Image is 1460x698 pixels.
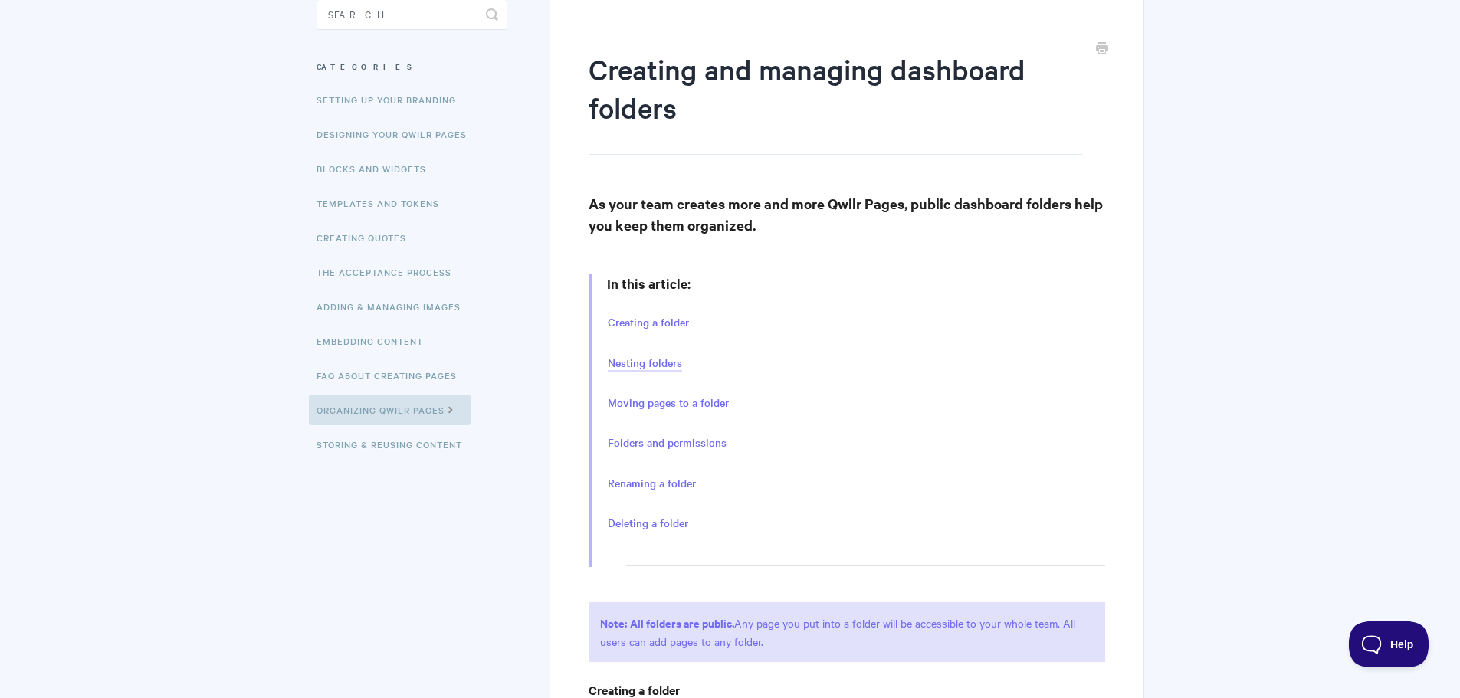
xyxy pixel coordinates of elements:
a: Moving pages to a folder [608,395,729,411]
a: Blocks and Widgets [317,153,438,184]
a: Print this Article [1096,41,1108,57]
a: Creating a folder [608,314,689,331]
a: Adding & Managing Images [317,291,472,322]
p: Any page you put into a folder will be accessible to your whole team. All users can add pages to ... [589,602,1104,662]
a: Nesting folders [608,355,682,372]
strong: Note: [600,614,627,631]
a: The Acceptance Process [317,257,463,287]
strong: A [630,614,638,631]
a: Embedding Content [317,326,435,356]
a: Renaming a folder [608,475,696,492]
a: Deleting a folder [608,515,688,532]
a: Templates and Tokens [317,188,451,218]
a: Designing Your Qwilr Pages [317,119,478,149]
a: Storing & Reusing Content [317,429,474,460]
h3: As your team creates more and more Qwilr Pages, public dashboard folders help you keep them organ... [589,193,1104,236]
iframe: Toggle Customer Support [1349,621,1429,667]
h3: Categories [317,53,507,80]
strong: ll folders are public. [638,614,734,631]
a: FAQ About Creating Pages [317,360,468,391]
a: Creating Quotes [317,222,418,253]
a: Organizing Qwilr Pages [309,395,471,425]
strong: In this article: [607,274,691,293]
a: Folders and permissions [608,434,727,451]
h1: Creating and managing dashboard folders [589,50,1081,155]
a: Setting up your Branding [317,84,468,115]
